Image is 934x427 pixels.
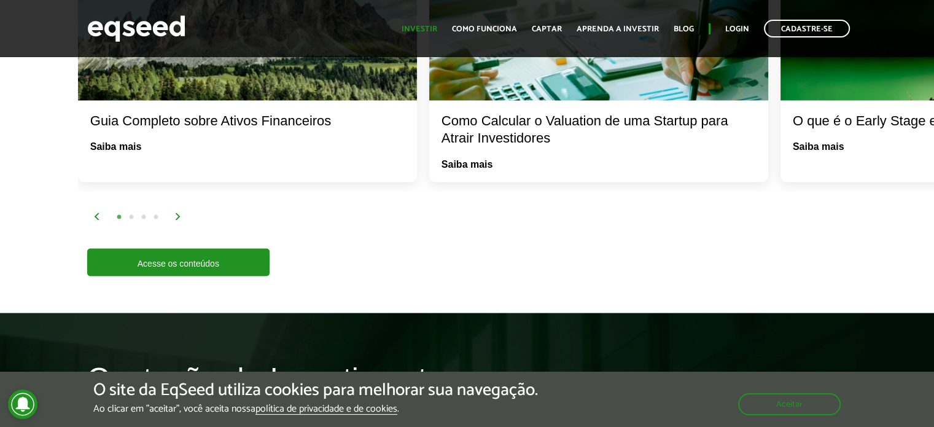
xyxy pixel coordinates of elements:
a: Login [725,25,749,33]
button: 1 of 2 [113,211,125,224]
a: Aprenda a investir [577,25,659,33]
a: política de privacidade e de cookies [255,404,397,415]
a: Como funciona [452,25,517,33]
a: Captar [532,25,562,33]
img: EqSeed [87,12,185,45]
a: Blog [674,25,694,33]
p: Ao clicar em "aceitar", você aceita nossa . [93,403,538,415]
img: arrow%20right.svg [174,213,182,220]
a: Investir [402,25,437,33]
a: Saiba mais [442,160,493,170]
a: Cadastre-se [764,20,850,37]
h2: Captação de Investimento [87,362,458,414]
button: 3 of 2 [138,211,150,224]
a: Saiba mais [90,142,142,152]
a: Acesse os conteúdos [87,248,270,276]
button: 4 of 2 [150,211,162,224]
img: arrow%20left.svg [93,213,101,220]
button: 2 of 2 [125,211,138,224]
button: Aceitar [738,393,841,415]
a: Saiba mais [793,142,844,152]
div: Como Calcular o Valuation de uma Startup para Atrair Investidores [442,112,756,147]
h5: O site da EqSeed utiliza cookies para melhorar sua navegação. [93,381,538,400]
div: Guia Completo sobre Ativos Financeiros [90,112,405,130]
